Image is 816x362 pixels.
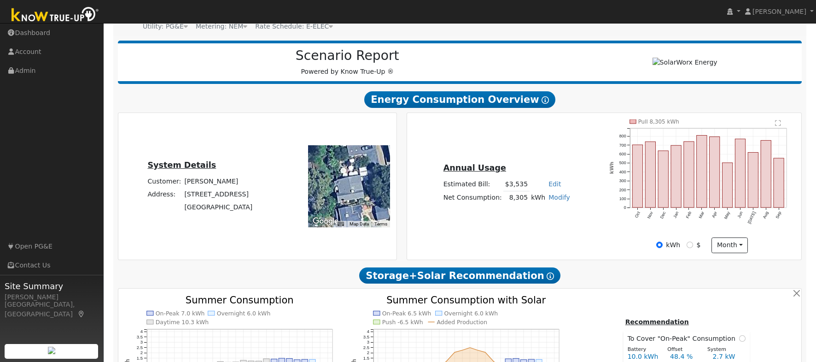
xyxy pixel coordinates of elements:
div: 48.4 % [665,352,708,362]
text: 3.5 [363,334,369,339]
text: 700 [619,143,626,148]
text: [DATE] [747,211,757,225]
rect: onclick="" [723,163,733,208]
text: On-Peak 7.0 kWh [156,310,205,317]
text: 2 [367,350,369,355]
a: Modify [548,194,570,201]
span: To Cover "On-Peak" Consumption [628,334,739,344]
span: [PERSON_NAME] [752,8,806,15]
text: 800 [619,134,626,139]
label: kWh [666,240,680,250]
text: Added Production [437,319,488,326]
text: 600 [619,152,626,156]
text: 2.5 [137,345,143,350]
text: On-Peak 6.5 kWh [382,310,431,317]
text: 300 [619,178,626,183]
text: Aug [762,211,769,220]
td: Estimated Bill: [442,178,503,191]
text: Push -6.5 kWh [382,319,423,326]
img: Google [310,215,341,227]
img: retrieve [48,347,55,354]
a: Edit [548,180,561,188]
td: 8,305 [503,191,529,204]
text: Oct [634,211,641,219]
text: 500 [619,161,626,166]
input: kWh [656,242,663,248]
div: System [702,346,742,354]
text: Overnight 6.0 kWh [444,310,498,317]
text: 3.5 [137,334,143,339]
text:  [775,119,781,126]
td: Customer: [146,175,183,188]
a: Map [77,310,86,318]
rect: onclick="" [774,158,784,208]
div: Utility: PG&E [143,22,188,31]
td: $3,535 [503,178,529,191]
rect: onclick="" [645,142,655,208]
div: Powered by Know True-Up ® [122,48,572,77]
rect: onclick="" [710,137,720,208]
circle: onclick="" [492,360,494,362]
a: Terms (opens in new tab) [374,221,387,226]
i: Show Help [547,273,554,280]
rect: onclick="" [658,151,668,208]
text: 4 [367,329,370,334]
td: Address: [146,188,183,201]
text: Nov [647,211,654,220]
label: $ [696,240,700,250]
text: 2.5 [363,345,369,350]
div: 2.7 kW [708,352,750,362]
text: May [723,211,731,220]
text: 0 [624,206,626,210]
circle: onclick="" [469,347,471,349]
text: 400 [619,170,626,174]
circle: onclick="" [477,349,479,351]
span: Energy Consumption Overview [364,91,555,108]
text: Feb [685,211,693,219]
div: [GEOGRAPHIC_DATA], [GEOGRAPHIC_DATA] [5,300,99,319]
circle: onclick="" [446,360,448,362]
text: Pull 8,305 kWh [638,119,679,125]
u: Recommendation [625,318,689,326]
i: Show Help [542,96,549,104]
rect: onclick="" [697,135,707,208]
text: Dec [659,211,667,220]
text: 2 [140,350,143,355]
text: 1.5 [137,356,143,361]
rect: onclick="" [671,145,681,208]
circle: onclick="" [454,351,456,353]
div: Battery [623,346,663,354]
u: Annual Usage [443,163,506,172]
td: [GEOGRAPHIC_DATA] [183,201,254,214]
text: Daytime 10.3 kWh [156,319,209,326]
rect: onclick="" [748,153,758,208]
h2: Scenario Report [127,48,567,64]
text: Apr [711,211,718,219]
text: 200 [619,188,626,192]
circle: onclick="" [462,349,464,351]
td: kWh [530,191,547,204]
text: Summer Consumption with Solar [386,294,546,306]
u: System Details [147,160,216,170]
button: Keyboard shortcuts [338,221,344,227]
span: Alias: E1 [255,23,333,30]
text: Overnight 6.0 kWh [217,310,271,317]
a: Open this area in Google Maps (opens a new window) [310,215,341,227]
text: 3 [367,339,369,344]
span: Site Summary [5,280,99,292]
div: Metering: NEM [196,22,247,31]
text: Summer Consumption [186,294,294,306]
text: 4 [140,329,143,334]
span: Storage+Solar Recommendation [359,267,560,284]
img: Know True-Up [7,5,104,26]
rect: onclick="" [684,142,694,208]
div: [PERSON_NAME] [5,292,99,302]
rect: onclick="" [735,139,746,208]
td: [PERSON_NAME] [183,175,254,188]
button: month [711,237,748,253]
text: kWh [609,162,615,174]
circle: onclick="" [485,351,487,353]
text: Jan [672,211,679,219]
text: 3 [140,339,143,344]
text: Jun [737,211,744,219]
